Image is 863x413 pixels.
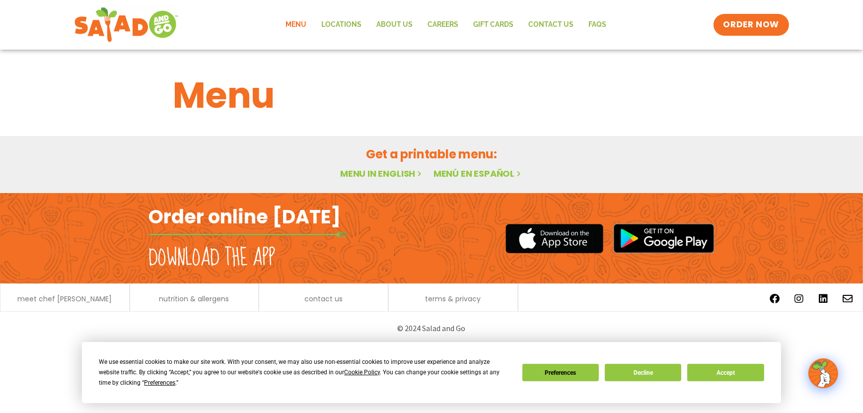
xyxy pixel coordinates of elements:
a: contact us [304,295,343,302]
span: Preferences [144,379,175,386]
img: google_play [613,223,715,253]
a: terms & privacy [425,295,481,302]
h1: Menu [173,69,690,122]
a: Menú en español [433,167,523,180]
div: We use essential cookies to make our site work. With your consent, we may also use non-essential ... [99,357,510,388]
a: Menu [278,13,314,36]
h2: Get a printable menu: [173,145,690,163]
a: Contact Us [521,13,581,36]
a: Locations [314,13,369,36]
a: About Us [369,13,420,36]
a: Menu in English [340,167,424,180]
a: ORDER NOW [714,14,789,36]
img: wpChatIcon [809,359,837,387]
a: nutrition & allergens [159,295,229,302]
a: Careers [420,13,466,36]
a: FAQs [581,13,614,36]
button: Decline [605,364,681,381]
span: Cookie Policy [344,369,380,376]
h2: Order online [DATE] [148,205,341,229]
p: © 2024 Salad and Go [153,322,710,335]
button: Preferences [522,364,599,381]
div: Cookie Consent Prompt [82,342,781,403]
button: Accept [687,364,764,381]
img: new-SAG-logo-768×292 [74,5,179,45]
h2: Download the app [148,244,275,272]
img: fork [148,232,347,237]
span: ORDER NOW [723,19,779,31]
a: GIFT CARDS [466,13,521,36]
nav: Menu [278,13,614,36]
img: appstore [505,222,603,255]
a: meet chef [PERSON_NAME] [17,295,112,302]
